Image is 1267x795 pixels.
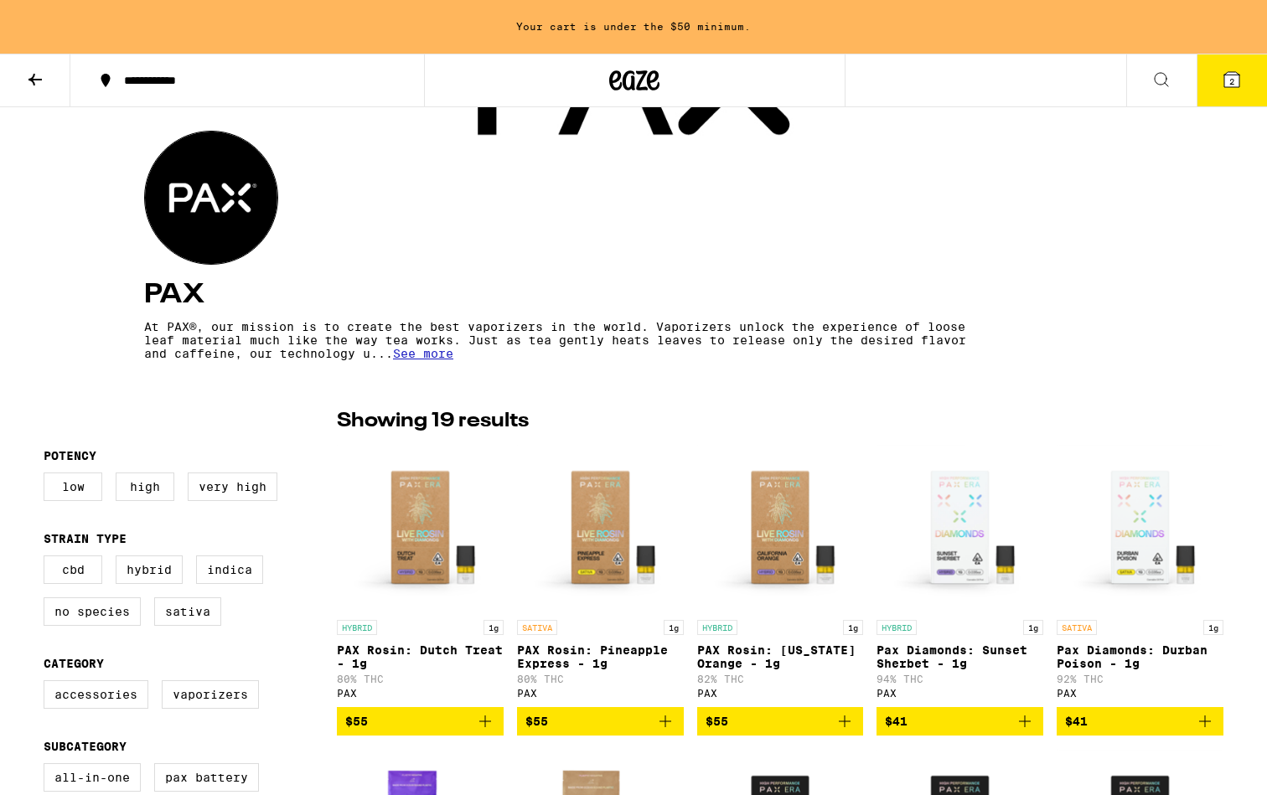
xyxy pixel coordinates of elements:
[337,620,377,635] p: HYBRID
[1057,444,1223,707] a: Open page for Pax Diamonds: Durban Poison - 1g from PAX
[44,740,127,753] legend: Subcategory
[44,680,148,709] label: Accessories
[697,707,864,736] button: Add to bag
[44,555,102,584] label: CBD
[517,674,684,684] p: 80% THC
[1023,620,1043,635] p: 1g
[337,643,504,670] p: PAX Rosin: Dutch Treat - 1g
[116,555,183,584] label: Hybrid
[145,132,277,264] img: PAX logo
[154,763,259,792] label: PAX Battery
[877,444,1043,612] img: PAX - Pax Diamonds: Sunset Sherbet - 1g
[843,620,863,635] p: 1g
[345,715,368,728] span: $55
[517,688,684,699] div: PAX
[697,444,864,707] a: Open page for PAX Rosin: California Orange - 1g from PAX
[877,674,1043,684] p: 94% THC
[1203,620,1223,635] p: 1g
[10,12,121,25] span: Hi. Need any help?
[877,643,1043,670] p: Pax Diamonds: Sunset Sherbet - 1g
[44,597,141,626] label: No Species
[1229,76,1234,86] span: 2
[44,532,127,545] legend: Strain Type
[697,643,864,670] p: PAX Rosin: [US_STATE] Orange - 1g
[484,620,504,635] p: 1g
[154,597,221,626] label: Sativa
[697,674,864,684] p: 82% THC
[697,444,864,612] img: PAX - PAX Rosin: California Orange - 1g
[144,320,975,360] p: At PAX®, our mission is to create the best vaporizers in the world. Vaporizers unlock the experie...
[517,707,684,736] button: Add to bag
[337,707,504,736] button: Add to bag
[44,657,104,670] legend: Category
[337,444,504,612] img: PAX - PAX Rosin: Dutch Treat - 1g
[337,444,504,707] a: Open page for PAX Rosin: Dutch Treat - 1g from PAX
[525,715,548,728] span: $55
[337,688,504,699] div: PAX
[1197,54,1267,106] button: 2
[885,715,908,728] span: $41
[162,680,259,709] label: Vaporizers
[337,407,529,436] p: Showing 19 results
[44,472,102,501] label: Low
[1057,620,1097,635] p: SATIVA
[697,688,864,699] div: PAX
[877,688,1043,699] div: PAX
[517,620,557,635] p: SATIVA
[1057,643,1223,670] p: Pax Diamonds: Durban Poison - 1g
[44,449,96,462] legend: Potency
[1057,688,1223,699] div: PAX
[697,620,737,635] p: HYBRID
[706,715,728,728] span: $55
[517,643,684,670] p: PAX Rosin: Pineapple Express - 1g
[116,472,174,501] label: High
[1057,674,1223,684] p: 92% THC
[1065,715,1088,728] span: $41
[188,472,277,501] label: Very High
[337,674,504,684] p: 80% THC
[1057,707,1223,736] button: Add to bag
[517,444,684,707] a: Open page for PAX Rosin: Pineapple Express - 1g from PAX
[1057,444,1223,612] img: PAX - Pax Diamonds: Durban Poison - 1g
[877,444,1043,707] a: Open page for Pax Diamonds: Sunset Sherbet - 1g from PAX
[144,281,1123,308] h4: PAX
[877,707,1043,736] button: Add to bag
[393,347,453,360] span: See more
[44,763,141,792] label: All-In-One
[664,620,684,635] p: 1g
[877,620,917,635] p: HYBRID
[196,555,263,584] label: Indica
[517,444,684,612] img: PAX - PAX Rosin: Pineapple Express - 1g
